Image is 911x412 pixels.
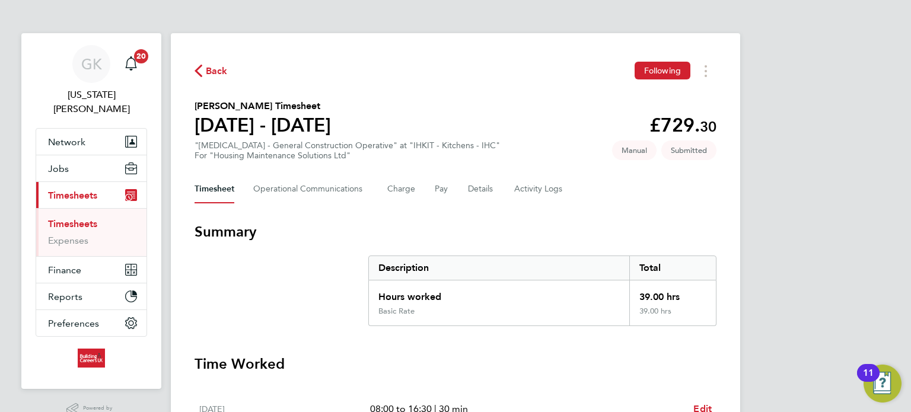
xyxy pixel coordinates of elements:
h2: [PERSON_NAME] Timesheet [195,99,331,113]
button: Network [36,129,146,155]
button: Back [195,63,228,78]
a: 20 [119,45,143,83]
span: Preferences [48,318,99,329]
a: Go to home page [36,349,147,368]
div: Total [629,256,716,280]
nav: Main navigation [21,33,161,389]
button: Details [468,175,495,203]
button: Timesheets Menu [695,62,716,80]
span: Georgia King [36,88,147,116]
button: Activity Logs [514,175,564,203]
h3: Summary [195,222,716,241]
span: Timesheets [48,190,97,201]
div: 11 [863,373,874,388]
h3: Time Worked [195,354,716,373]
span: Finance [48,264,81,276]
a: GK[US_STATE][PERSON_NAME] [36,45,147,116]
button: Reports [36,283,146,309]
div: Basic Rate [378,306,415,316]
span: Following [644,65,681,76]
div: For "Housing Maintenance Solutions Ltd" [195,151,500,161]
a: Expenses [48,235,88,246]
app-decimal: £729. [649,114,716,136]
div: Description [369,256,629,280]
span: Back [206,64,228,78]
div: 39.00 hrs [629,306,716,325]
button: Open Resource Center, 11 new notifications [864,365,902,403]
div: Summary [368,255,716,326]
button: Timesheets [36,182,146,208]
span: Jobs [48,163,69,174]
button: Preferences [36,310,146,336]
button: Charge [387,175,416,203]
div: "[MEDICAL_DATA] - General Construction Operative" at "IHKIT - Kitchens - IHC" [195,140,500,161]
span: Network [48,136,85,148]
button: Timesheet [195,175,234,203]
span: This timesheet was manually created. [612,140,657,160]
div: Hours worked [369,280,629,306]
button: Finance [36,257,146,283]
div: Timesheets [36,208,146,256]
span: 20 [134,49,148,63]
span: Reports [48,291,82,302]
span: This timesheet is Submitted. [661,140,716,160]
button: Pay [435,175,449,203]
button: Following [635,62,690,79]
button: Operational Communications [253,175,368,203]
img: buildingcareersuk-logo-retina.png [78,349,104,368]
div: 39.00 hrs [629,280,716,306]
span: GK [81,56,102,72]
h1: [DATE] - [DATE] [195,113,331,137]
button: Jobs [36,155,146,181]
span: 30 [700,118,716,135]
a: Timesheets [48,218,97,229]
